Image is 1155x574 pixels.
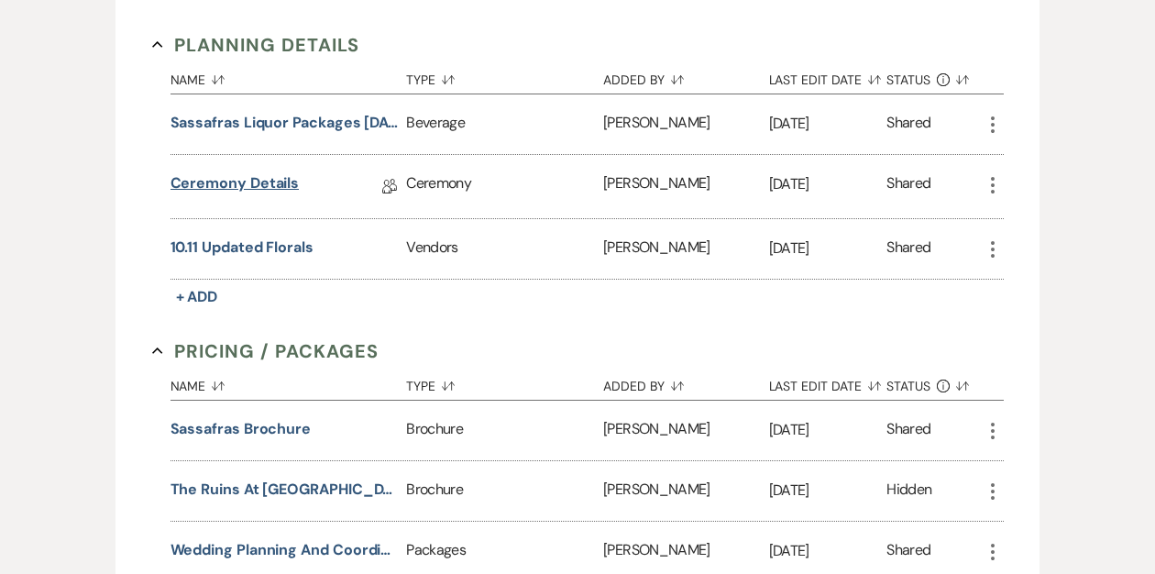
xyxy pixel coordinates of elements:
a: Ceremony Details [170,172,300,201]
p: [DATE] [769,237,887,260]
div: Shared [886,172,930,201]
div: Shared [886,418,930,443]
button: Added By [603,59,768,94]
button: Planning Details [152,31,360,59]
div: Ceremony [406,155,603,218]
p: [DATE] [769,112,887,136]
div: [PERSON_NAME] [603,219,768,279]
div: Brochure [406,461,603,521]
button: Sassafras Liquor Packages [DATE]-[DATE] [170,112,400,134]
button: Name [170,365,407,400]
div: Shared [886,237,930,261]
button: Last Edit Date [769,59,887,94]
button: Status [886,365,981,400]
div: Shared [886,112,930,137]
button: + Add [170,284,224,310]
button: Added By [603,365,768,400]
p: [DATE] [769,479,887,502]
button: Pricing / Packages [152,337,379,365]
div: Vendors [406,219,603,279]
button: Type [406,365,603,400]
p: [DATE] [769,418,887,442]
span: Status [886,380,930,392]
div: [PERSON_NAME] [603,94,768,154]
div: [PERSON_NAME] [603,401,768,460]
button: Last Edit Date [769,365,887,400]
button: Status [886,59,981,94]
p: [DATE] [769,172,887,196]
span: + Add [176,287,218,306]
button: Sassafras Brochure [170,418,312,440]
div: Hidden [886,479,931,503]
div: [PERSON_NAME] [603,155,768,218]
button: Type [406,59,603,94]
div: Brochure [406,401,603,460]
div: Beverage [406,94,603,154]
span: Status [886,73,930,86]
div: Shared [886,539,930,564]
p: [DATE] [769,539,887,563]
button: Name [170,59,407,94]
button: The Ruins at [GEOGRAPHIC_DATA] brochure [170,479,400,501]
button: 10.11 Updated Florals [170,237,313,259]
button: Wedding Planning and Coordination [170,539,400,561]
div: [PERSON_NAME] [603,461,768,521]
